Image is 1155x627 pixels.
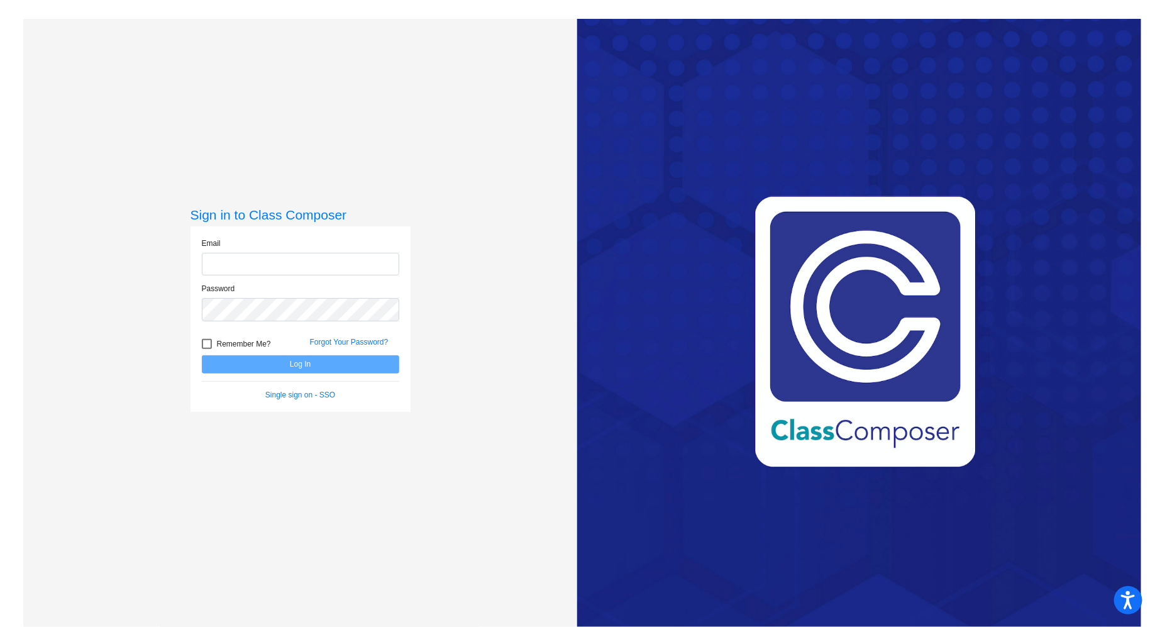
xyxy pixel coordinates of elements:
a: Forgot Your Password? [310,338,389,347]
label: Password [202,283,235,294]
label: Email [202,238,221,249]
a: Single sign on - SSO [265,391,335,399]
span: Remember Me? [217,336,271,352]
h3: Sign in to Class Composer [191,207,411,223]
button: Log In [202,355,399,374]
